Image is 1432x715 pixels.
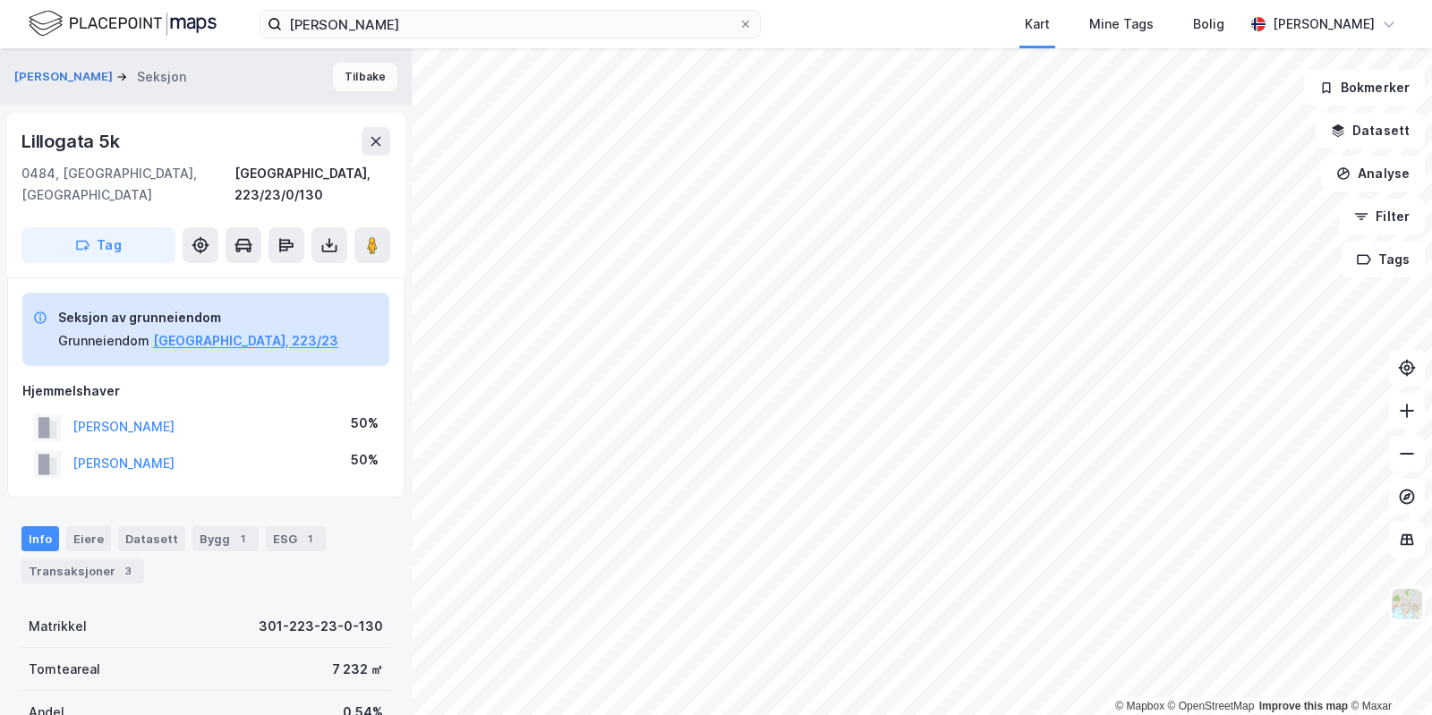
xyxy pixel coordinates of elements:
div: Tomteareal [29,659,100,680]
div: Seksjon av grunneiendom [58,307,338,328]
iframe: Chat Widget [1342,629,1432,715]
img: logo.f888ab2527a4732fd821a326f86c7f29.svg [29,8,217,39]
div: Datasett [118,526,185,551]
div: 50% [351,413,379,434]
button: Tilbake [333,63,397,91]
button: [PERSON_NAME] [14,68,116,86]
div: Kontrollprogram for chat [1342,629,1432,715]
div: 1 [234,530,251,548]
div: Info [21,526,59,551]
input: Søk på adresse, matrikkel, gårdeiere, leietakere eller personer [282,11,738,38]
div: Hjemmelshaver [22,380,389,402]
div: Grunneiendom [58,330,149,352]
div: ESG [266,526,326,551]
button: [GEOGRAPHIC_DATA], 223/23 [153,330,338,352]
div: Bygg [192,526,259,551]
div: Transaksjoner [21,558,144,583]
button: Tags [1342,242,1425,277]
a: Mapbox [1115,700,1164,712]
div: Lillogata 5k [21,127,124,156]
div: 50% [351,449,379,471]
a: Improve this map [1259,700,1348,712]
div: [PERSON_NAME] [1273,13,1375,35]
div: 1 [301,530,319,548]
div: 7 232 ㎡ [332,659,383,680]
button: Tag [21,227,175,263]
button: Bokmerker [1304,70,1425,106]
div: 0484, [GEOGRAPHIC_DATA], [GEOGRAPHIC_DATA] [21,163,234,206]
div: Bolig [1193,13,1224,35]
button: Datasett [1316,113,1425,149]
img: Z [1390,587,1424,621]
div: Kart [1025,13,1050,35]
a: OpenStreetMap [1168,700,1255,712]
button: Analyse [1321,156,1425,192]
div: 301-223-23-0-130 [259,616,383,637]
div: 3 [119,562,137,580]
div: Matrikkel [29,616,87,637]
div: Mine Tags [1089,13,1154,35]
div: Seksjon [137,66,186,88]
div: [GEOGRAPHIC_DATA], 223/23/0/130 [234,163,390,206]
div: Eiere [66,526,111,551]
button: Filter [1339,199,1425,234]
